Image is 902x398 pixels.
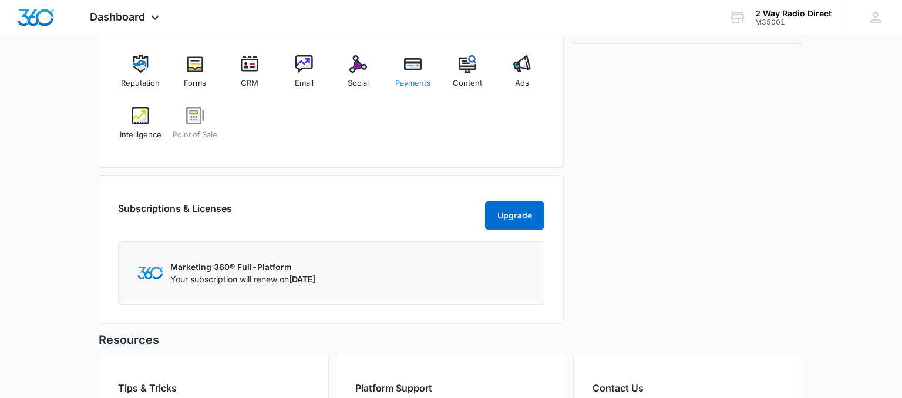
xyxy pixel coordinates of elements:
span: Email [295,77,314,89]
span: [DATE] [289,274,315,284]
h5: Resources [99,331,803,349]
button: Upgrade [485,201,544,230]
div: account id [755,18,832,26]
a: Intelligence [118,107,163,149]
a: CRM [227,55,272,97]
span: Point of Sale [173,129,217,141]
span: Dashboard [90,11,145,23]
span: Reputation [121,77,160,89]
div: account name [755,9,832,18]
h2: Platform Support [355,381,547,395]
a: Reputation [118,55,163,97]
h2: Subscriptions & Licenses [118,201,232,225]
span: Payments [395,77,430,89]
p: Your subscription will renew on [170,273,315,285]
h2: Tips & Tricks [118,381,309,395]
a: Ads [499,55,544,97]
h2: Contact Us [593,381,784,395]
span: Social [348,77,369,89]
a: Payments [391,55,436,97]
span: Forms [184,77,206,89]
a: Content [445,55,490,97]
span: CRM [241,77,258,89]
p: Marketing 360® Full-Platform [170,261,315,273]
span: Content [453,77,482,89]
img: Marketing 360 Logo [137,267,163,279]
span: Ads [515,77,529,89]
span: Intelligence [120,129,161,141]
a: Forms [173,55,218,97]
a: Social [336,55,381,97]
a: Email [281,55,327,97]
a: Point of Sale [173,107,218,149]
